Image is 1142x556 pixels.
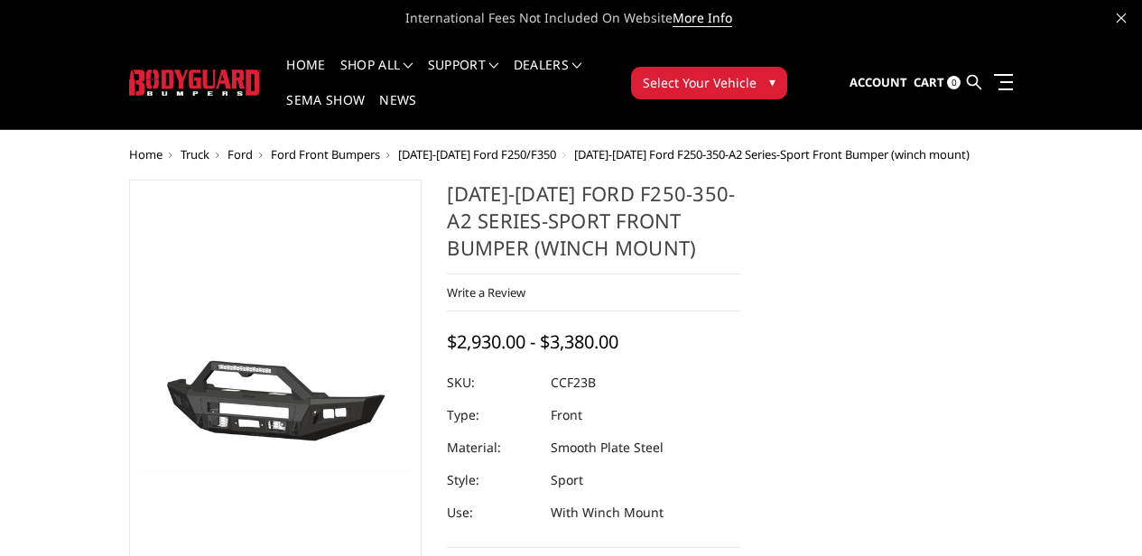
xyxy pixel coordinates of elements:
a: shop all [340,59,413,94]
a: Support [428,59,499,94]
a: Ford Front Bumpers [271,146,380,162]
dd: Front [551,399,582,431]
a: Ford [227,146,253,162]
a: News [379,94,416,129]
a: Home [129,146,162,162]
a: More Info [673,9,732,27]
dt: Use: [447,496,537,529]
a: Dealers [514,59,582,94]
span: Select Your Vehicle [643,73,757,92]
span: ▾ [769,72,775,91]
span: Account [850,74,907,90]
a: Truck [181,146,209,162]
dt: Type: [447,399,537,431]
dt: Material: [447,431,537,464]
span: Cart [914,74,944,90]
dd: With Winch Mount [551,496,664,529]
a: SEMA Show [286,94,365,129]
dt: SKU: [447,366,537,399]
img: BODYGUARD BUMPERS [129,69,262,96]
span: 0 [947,76,961,89]
a: [DATE]-[DATE] Ford F250/F350 [398,146,556,162]
dd: CCF23B [551,366,596,399]
a: Account [850,59,907,107]
h1: [DATE]-[DATE] Ford F250-350-A2 Series-Sport Front Bumper (winch mount) [447,180,740,274]
span: [DATE]-[DATE] Ford F250-350-A2 Series-Sport Front Bumper (winch mount) [574,146,970,162]
dd: Sport [551,464,583,496]
a: Write a Review [447,284,525,301]
button: Select Your Vehicle [631,67,787,99]
dt: Style: [447,464,537,496]
a: Cart 0 [914,59,961,107]
a: Home [286,59,325,94]
span: $2,930.00 - $3,380.00 [447,329,618,354]
dd: Smooth Plate Steel [551,431,664,464]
